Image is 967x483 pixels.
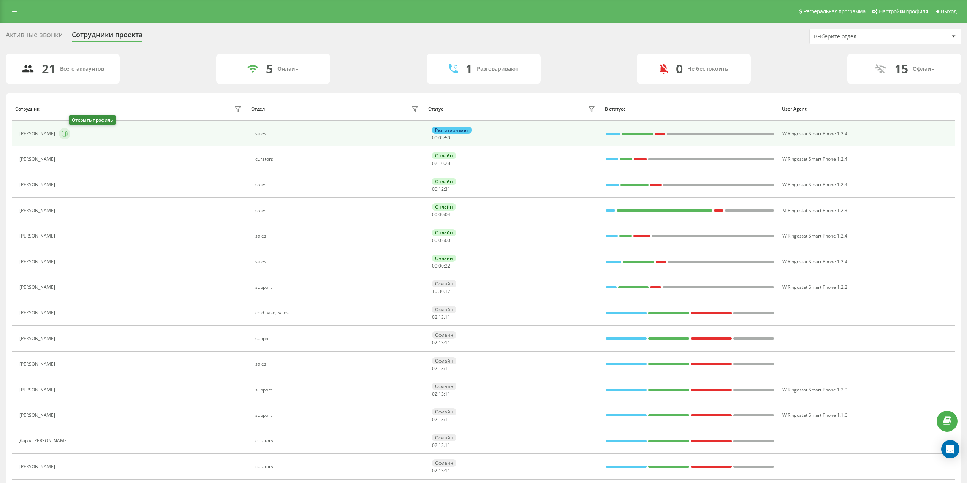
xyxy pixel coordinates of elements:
div: Активные звонки [6,31,63,43]
div: Онлайн [432,229,456,236]
span: 28 [445,160,450,166]
span: 02 [432,365,437,372]
div: support [255,413,421,418]
div: : : [432,263,450,269]
div: [PERSON_NAME] [19,233,57,239]
span: 09 [438,211,444,218]
div: Офлайн [432,357,456,364]
span: 00 [438,263,444,269]
div: 5 [266,62,273,76]
span: 00 [445,237,450,244]
div: support [255,336,421,341]
span: 22 [445,263,450,269]
span: W Ringostat Smart Phone 1.2.4 [782,156,847,162]
div: [PERSON_NAME] [19,336,57,341]
div: : : [432,289,450,294]
div: 0 [676,62,683,76]
span: 13 [438,339,444,346]
div: [PERSON_NAME] [19,413,57,418]
div: Открыть профиль [69,115,116,125]
div: [PERSON_NAME] [19,361,57,367]
div: 15 [894,62,908,76]
span: Настройки профиля [879,8,928,14]
div: Онлайн [432,255,456,262]
span: 13 [438,391,444,397]
div: : : [432,187,450,192]
span: 11 [445,416,450,423]
div: Выберите отдел [814,33,905,40]
span: 13 [438,314,444,320]
div: Офлайн [432,408,456,415]
div: В статусе [605,106,775,112]
span: 10 [432,288,437,295]
span: 50 [445,135,450,141]
div: User Agent [782,106,952,112]
div: : : [432,212,450,217]
span: 11 [445,339,450,346]
span: 10 [438,160,444,166]
span: 11 [445,365,450,372]
span: 03 [438,135,444,141]
div: : : [432,443,450,448]
span: W Ringostat Smart Phone 1.2.4 [782,233,847,239]
div: Разговаривают [477,66,518,72]
div: sales [255,259,421,264]
span: 11 [445,467,450,474]
span: 31 [445,186,450,192]
div: Онлайн [432,178,456,185]
div: Онлайн [432,203,456,211]
div: curators [255,464,421,469]
div: [PERSON_NAME] [19,387,57,393]
span: W Ringostat Smart Phone 1.1.6 [782,412,847,418]
div: sales [255,182,421,187]
div: : : [432,315,450,320]
span: 30 [438,288,444,295]
div: Офлайн [432,383,456,390]
div: Офлайн [432,280,456,287]
div: [PERSON_NAME] [19,285,57,290]
span: 11 [445,391,450,397]
div: : : [432,366,450,371]
span: 02 [432,442,437,448]
span: 17 [445,288,450,295]
div: Всего аккаунтов [60,66,104,72]
div: Сотрудник [15,106,40,112]
span: M Ringostat Smart Phone 1.2.3 [782,207,847,214]
span: 04 [445,211,450,218]
div: 1 [465,62,472,76]
div: : : [432,391,450,397]
div: [PERSON_NAME] [19,131,57,136]
div: sales [255,208,421,213]
span: 13 [438,467,444,474]
span: 12 [438,186,444,192]
span: W Ringostat Smart Phone 1.2.4 [782,130,847,137]
div: : : [432,135,450,141]
span: 11 [445,314,450,320]
span: 02 [432,416,437,423]
span: W Ringostat Smart Phone 1.2.4 [782,181,847,188]
div: : : [432,238,450,243]
div: sales [255,361,421,367]
div: Офлайн [432,331,456,339]
div: 21 [42,62,55,76]
div: : : [432,468,450,473]
div: : : [432,161,450,166]
div: sales [255,131,421,136]
span: 11 [445,442,450,448]
span: 13 [438,416,444,423]
div: Open Intercom Messenger [941,440,959,458]
span: 02 [432,339,437,346]
div: Офлайн [432,459,456,467]
div: [PERSON_NAME] [19,310,57,315]
div: : : [432,417,450,422]
div: Статус [428,106,443,112]
span: 00 [432,237,437,244]
div: Офлайн [432,434,456,441]
span: 02 [432,467,437,474]
div: curators [255,438,421,443]
span: 00 [432,211,437,218]
span: 00 [432,263,437,269]
div: Дар'я [PERSON_NAME] [19,438,70,443]
div: Отдел [251,106,265,112]
span: 02 [432,314,437,320]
